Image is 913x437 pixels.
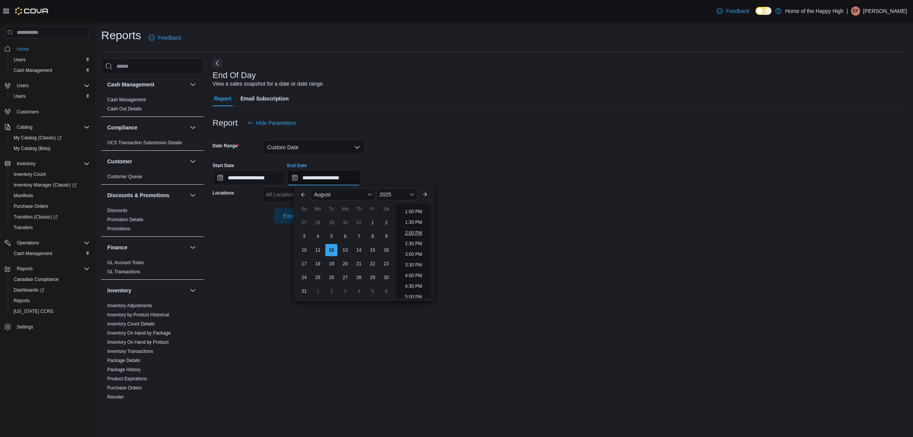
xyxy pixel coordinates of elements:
a: Customers [14,107,42,116]
span: Transfers (Classic) [14,214,57,220]
button: Finance [107,244,187,251]
span: EF [853,6,858,16]
span: 2025 [380,191,391,198]
a: Transfers (Classic) [8,212,93,222]
div: Su [298,203,310,215]
span: Inventory [14,159,90,168]
div: Fr [366,203,379,215]
button: Operations [2,238,93,248]
div: day-12 [325,244,337,256]
span: Inventory by Product Historical [107,312,169,318]
a: OCS Transaction Submission Details [107,140,182,145]
span: Inventory [17,161,35,167]
span: Customer Queue [107,174,142,180]
span: Users [14,81,90,90]
a: Inventory On Hand by Product [107,340,169,345]
input: Press the down key to enter a popover containing a calendar. Press the escape key to close the po... [287,170,360,185]
span: Inventory Count [11,170,90,179]
span: Inventory Manager (Classic) [11,180,90,190]
button: Export [274,208,317,223]
span: Email Subscription [240,91,289,106]
div: day-1 [312,285,324,297]
button: Hide Parameters [244,115,299,131]
button: Users [8,91,93,102]
button: Customer [107,158,187,165]
div: day-27 [339,271,351,284]
a: Inventory Manager (Classic) [11,180,80,190]
span: Purchase Orders [11,202,90,211]
button: Next [213,59,222,68]
a: Inventory Adjustments [107,303,152,308]
a: My Catalog (Beta) [11,144,54,153]
span: Manifests [11,191,90,200]
a: Inventory Transactions [107,349,153,354]
a: Purchase Orders [107,385,142,391]
a: Feedback [714,3,752,19]
li: 4:00 PM [402,271,425,280]
span: Cash Management [14,250,52,257]
span: Users [11,55,90,64]
a: Transfers (Classic) [11,212,60,222]
h3: Discounts & Promotions [107,191,169,199]
div: day-15 [366,244,379,256]
div: August, 2025 [297,216,393,298]
span: Dashboards [14,287,44,293]
div: day-7 [353,230,365,242]
button: Cash Management [188,80,197,89]
span: Promotions [107,226,130,232]
span: Inventory Adjustments [107,303,152,309]
div: day-4 [312,230,324,242]
p: | [846,6,848,16]
a: Manifests [11,191,36,200]
button: My Catalog (Beta) [8,143,93,154]
li: 2:00 PM [402,228,425,238]
a: Settings [14,322,36,332]
a: Dashboards [8,285,93,295]
span: Inventory Count [14,171,46,177]
img: Cova [15,7,49,15]
button: Compliance [188,123,197,132]
label: End Date [287,163,307,169]
button: Custom Date [263,140,365,155]
span: My Catalog (Classic) [14,135,62,141]
button: Reports [2,263,93,274]
div: day-25 [312,271,324,284]
button: Inventory [188,286,197,295]
div: day-1 [366,217,379,229]
a: Reorder [107,394,124,400]
span: GL Account Totals [107,260,144,266]
a: My Catalog (Classic) [11,133,65,142]
button: [US_STATE] CCRS [8,306,93,317]
span: Customers [14,107,90,116]
div: day-28 [312,217,324,229]
span: Users [17,83,29,89]
span: Export [279,208,312,223]
span: Customers [17,109,39,115]
div: day-8 [366,230,379,242]
div: day-4 [353,285,365,297]
button: Operations [14,238,42,247]
div: Mo [312,203,324,215]
button: Home [2,43,93,54]
li: 3:00 PM [402,250,425,259]
a: Inventory Count Details [107,321,155,327]
h3: Compliance [107,124,137,131]
a: My Catalog (Classic) [8,132,93,143]
div: Finance [101,258,204,279]
span: August [314,191,331,198]
button: Cash Management [107,81,187,88]
span: Home [17,46,29,52]
span: Inventory On Hand by Package [107,330,171,336]
div: day-2 [380,217,392,229]
div: day-30 [380,271,392,284]
a: Users [11,92,29,101]
div: day-19 [325,258,337,270]
h3: Customer [107,158,132,165]
span: Canadian Compliance [14,276,59,282]
div: day-18 [312,258,324,270]
span: Inventory Manager (Classic) [14,182,76,188]
a: Cash Out Details [107,106,142,112]
label: Locations [213,190,234,196]
span: Feedback [158,34,181,41]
